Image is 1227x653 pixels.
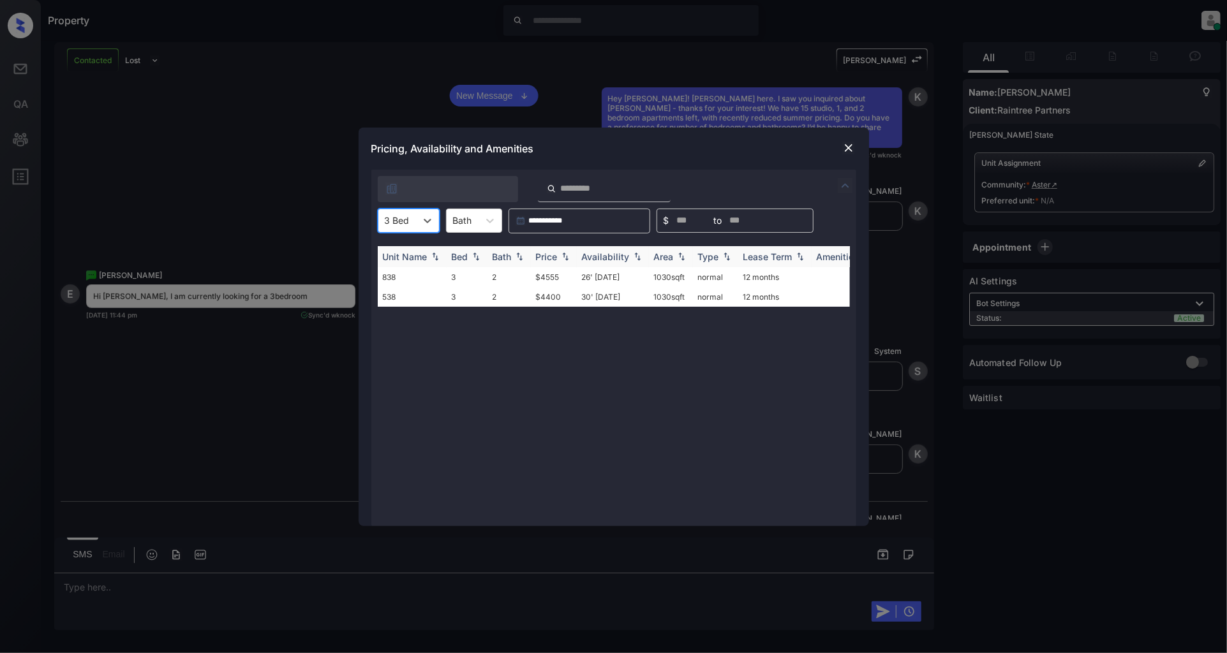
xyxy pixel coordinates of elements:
td: 12 months [738,287,812,307]
img: sorting [559,252,572,261]
img: sorting [631,252,644,261]
div: Type [698,251,719,262]
div: Bath [493,251,512,262]
td: $4400 [531,287,577,307]
div: Lease Term [743,251,792,262]
td: 3 [447,287,487,307]
img: sorting [429,252,442,261]
td: normal [693,267,738,287]
td: normal [693,287,738,307]
img: sorting [794,252,807,261]
td: 1030 sqft [649,267,693,287]
td: 3 [447,267,487,287]
td: 2 [487,267,531,287]
td: 26' [DATE] [577,267,649,287]
div: Bed [452,251,468,262]
img: icon-zuma [838,178,853,193]
td: 30' [DATE] [577,287,649,307]
td: 838 [378,267,447,287]
img: sorting [675,252,688,261]
img: close [842,142,855,154]
td: 538 [378,287,447,307]
div: Pricing, Availability and Amenities [359,128,869,170]
span: to [714,214,722,228]
td: $4555 [531,267,577,287]
img: sorting [720,252,733,261]
img: icon-zuma [547,183,556,194]
div: Amenities [817,251,859,262]
td: 12 months [738,267,812,287]
td: 2 [487,287,531,307]
img: sorting [513,252,526,261]
td: 1030 sqft [649,287,693,307]
div: Area [654,251,674,262]
img: sorting [470,252,482,261]
div: Price [536,251,558,262]
span: $ [664,214,669,228]
div: Unit Name [383,251,428,262]
img: icon-zuma [385,182,398,195]
div: Availability [582,251,630,262]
